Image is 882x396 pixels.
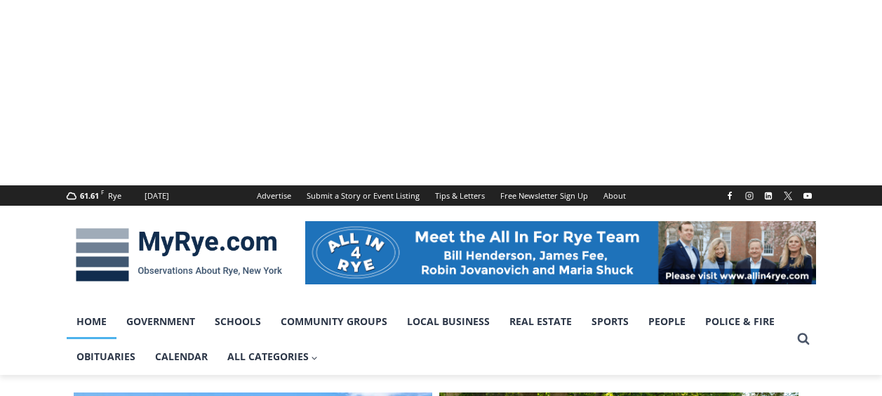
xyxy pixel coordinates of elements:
[397,304,500,339] a: Local Business
[145,339,218,374] a: Calendar
[500,304,582,339] a: Real Estate
[67,339,145,374] a: Obituaries
[271,304,397,339] a: Community Groups
[721,187,738,204] a: Facebook
[582,304,639,339] a: Sports
[101,188,104,196] span: F
[116,304,205,339] a: Government
[780,187,796,204] a: X
[218,339,328,374] a: All Categories
[799,187,816,204] a: YouTube
[760,187,777,204] a: Linkedin
[227,349,319,364] span: All Categories
[108,190,121,202] div: Rye
[67,218,291,291] img: MyRye.com
[249,185,299,206] a: Advertise
[67,304,116,339] a: Home
[596,185,634,206] a: About
[493,185,596,206] a: Free Newsletter Sign Up
[639,304,695,339] a: People
[145,190,169,202] div: [DATE]
[695,304,784,339] a: Police & Fire
[305,221,816,284] img: All in for Rye
[80,190,99,201] span: 61.61
[741,187,758,204] a: Instagram
[205,304,271,339] a: Schools
[427,185,493,206] a: Tips & Letters
[67,304,791,375] nav: Primary Navigation
[249,185,634,206] nav: Secondary Navigation
[299,185,427,206] a: Submit a Story or Event Listing
[791,326,816,352] button: View Search Form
